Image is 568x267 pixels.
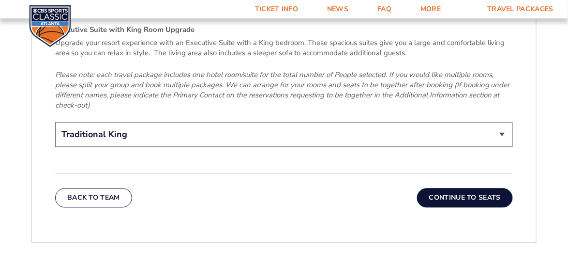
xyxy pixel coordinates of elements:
img: CBS Sports Classic [29,5,71,47]
p: Upgrade your resort experience with an Executive Suite with a King bedroom. These spacious suites... [55,38,513,58]
em: Please note: each travel package includes one hotel room/suite for the total number of People sel... [55,70,510,110]
h4: Executive Suite with King Room Upgrade [55,25,513,35]
button: Back To Team [55,188,132,207]
button: Continue To Seats [417,188,513,207]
